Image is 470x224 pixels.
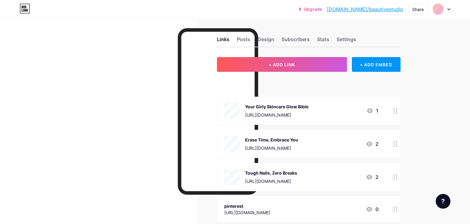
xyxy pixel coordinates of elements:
[224,209,270,216] div: [URL][DOMAIN_NAME]
[352,57,401,72] div: + ADD EMBED
[245,137,298,143] div: Erase Time, Embrace You
[366,206,379,213] div: 0
[245,178,297,184] div: [URL][DOMAIN_NAME]
[245,112,308,118] div: [URL][DOMAIN_NAME]
[245,145,298,151] div: [URL][DOMAIN_NAME]
[217,36,229,47] div: Links
[299,7,322,12] a: Upgrade
[269,62,295,67] span: + ADD LINK
[237,36,250,47] div: Posts
[245,103,308,110] div: Your Girly Skincare Glow Bible
[366,173,379,181] div: 2
[217,57,347,72] button: + ADD LINK
[224,203,270,209] div: pinterest
[282,36,310,47] div: Subscribers
[245,170,297,176] div: Tough Nails, Zero Breaks
[337,36,356,47] div: Settings
[412,6,424,13] div: Share
[327,6,403,13] a: [DOMAIN_NAME]/beautivestudio
[317,36,329,47] div: Stats
[258,36,274,47] div: Design
[366,140,379,148] div: 2
[366,107,379,114] div: 1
